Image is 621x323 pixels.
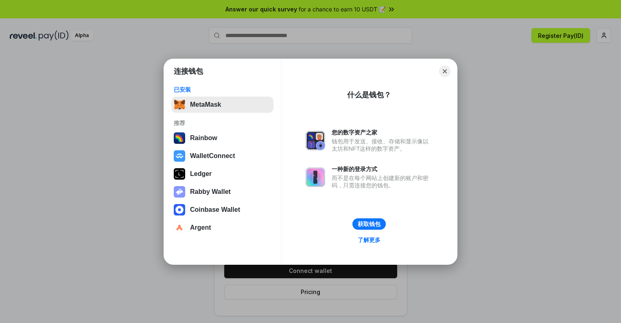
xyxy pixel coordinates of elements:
button: MetaMask [171,97,273,113]
div: 钱包用于发送、接收、存储和显示像以太坊和NFT这样的数字资产。 [332,138,433,152]
img: svg+xml,%3Csvg%20width%3D%2228%22%20height%3D%2228%22%20viewBox%3D%220%200%2028%2028%22%20fill%3D... [174,204,185,215]
div: Rabby Wallet [190,188,231,196]
div: 一种新的登录方式 [332,165,433,173]
img: svg+xml,%3Csvg%20width%3D%22120%22%20height%3D%22120%22%20viewBox%3D%220%200%20120%20120%22%20fil... [174,132,185,144]
div: WalletConnect [190,152,235,160]
div: 什么是钱包？ [347,90,391,100]
button: Coinbase Wallet [171,202,273,218]
div: Ledger [190,170,212,178]
div: 了解更多 [358,236,380,244]
img: svg+xml,%3Csvg%20fill%3D%22none%22%20height%3D%2233%22%20viewBox%3D%220%200%2035%2033%22%20width%... [174,99,185,110]
img: svg+xml,%3Csvg%20width%3D%2228%22%20height%3D%2228%22%20viewBox%3D%220%200%2028%2028%22%20fill%3D... [174,150,185,162]
button: Close [439,66,450,77]
a: 了解更多 [353,235,385,245]
div: Rainbow [190,134,217,142]
div: Argent [190,224,211,231]
div: Coinbase Wallet [190,206,240,213]
button: Ledger [171,166,273,182]
img: svg+xml,%3Csvg%20xmlns%3D%22http%3A%2F%2Fwww.w3.org%2F2000%2Fsvg%22%20fill%3D%22none%22%20viewBox... [306,167,325,187]
div: 获取钱包 [358,220,380,228]
img: svg+xml,%3Csvg%20width%3D%2228%22%20height%3D%2228%22%20viewBox%3D%220%200%2028%2028%22%20fill%3D... [174,222,185,233]
div: 推荐 [174,119,271,127]
button: 获取钱包 [352,218,386,230]
img: svg+xml,%3Csvg%20xmlns%3D%22http%3A%2F%2Fwww.w3.org%2F2000%2Fsvg%22%20fill%3D%22none%22%20viewBox... [306,131,325,150]
img: svg+xml,%3Csvg%20xmlns%3D%22http%3A%2F%2Fwww.w3.org%2F2000%2Fsvg%22%20width%3D%2228%22%20height%3... [174,168,185,180]
h1: 连接钱包 [174,66,203,76]
div: 您的数字资产之家 [332,129,433,136]
button: Rainbow [171,130,273,146]
div: 而不是在每个网站上创建新的账户和密码，只需连接您的钱包。 [332,174,433,189]
button: WalletConnect [171,148,273,164]
button: Argent [171,220,273,236]
div: 已安装 [174,86,271,93]
button: Rabby Wallet [171,184,273,200]
div: MetaMask [190,101,221,108]
img: svg+xml,%3Csvg%20xmlns%3D%22http%3A%2F%2Fwww.w3.org%2F2000%2Fsvg%22%20fill%3D%22none%22%20viewBox... [174,186,185,198]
